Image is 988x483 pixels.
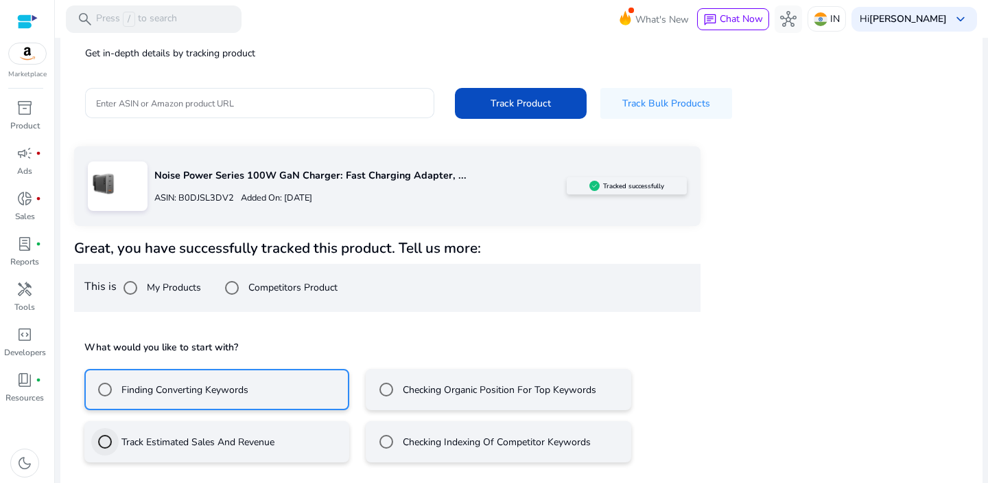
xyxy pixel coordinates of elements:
[36,377,41,383] span: fiber_manual_record
[77,11,93,27] span: search
[780,11,797,27] span: hub
[85,46,958,60] p: Get in-depth details by tracking product
[16,455,33,471] span: dark_mode
[10,256,39,268] p: Reports
[10,120,40,132] p: Product
[720,12,763,25] span: Chat Now
[74,264,701,312] div: This is
[154,192,234,205] p: ASIN: B0DJSL3DV2
[860,14,947,24] p: Hi
[36,241,41,247] span: fiber_manual_record
[246,280,338,295] label: Competitors Product
[814,12,827,26] img: in.svg
[400,435,591,449] label: Checking Indexing Of Competitor Keywords
[14,301,35,313] p: Tools
[622,96,710,111] span: Track Bulk Products
[16,236,33,252] span: lab_profile
[775,5,802,33] button: hub
[119,435,274,449] label: Track Estimated Sales And Revenue
[84,341,690,355] h5: What would you like to start with?
[154,168,567,183] p: Noise Power Series 100W GaN Charger: Fast Charging Adapter, ...
[17,165,32,177] p: Ads
[36,150,41,156] span: fiber_manual_record
[16,326,33,343] span: code_blocks
[234,192,312,205] p: Added On: [DATE]
[697,8,769,30] button: chatChat Now
[36,196,41,201] span: fiber_manual_record
[703,13,717,27] span: chat
[16,372,33,388] span: book_4
[88,168,119,199] img: 51DaEu8ilvL.jpg
[5,392,44,404] p: Resources
[600,88,732,119] button: Track Bulk Products
[9,43,46,64] img: amazon.svg
[15,210,35,223] p: Sales
[869,12,947,25] b: [PERSON_NAME]
[952,11,969,27] span: keyboard_arrow_down
[589,181,600,191] img: sellerapp_active
[8,69,47,80] p: Marketplace
[16,100,33,116] span: inventory_2
[830,7,840,31] p: IN
[491,96,551,111] span: Track Product
[96,12,177,27] p: Press to search
[603,182,664,190] h5: Tracked successfully
[74,240,701,257] h4: Great, you have successfully tracked this product. Tell us more:
[119,383,248,397] label: Finding Converting Keywords
[635,8,689,32] span: What's New
[455,88,587,119] button: Track Product
[16,145,33,161] span: campaign
[16,190,33,207] span: donut_small
[400,383,596,397] label: Checking Organic Position For Top Keywords
[16,281,33,297] span: handyman
[4,346,46,359] p: Developers
[123,12,135,27] span: /
[144,280,201,295] label: My Products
